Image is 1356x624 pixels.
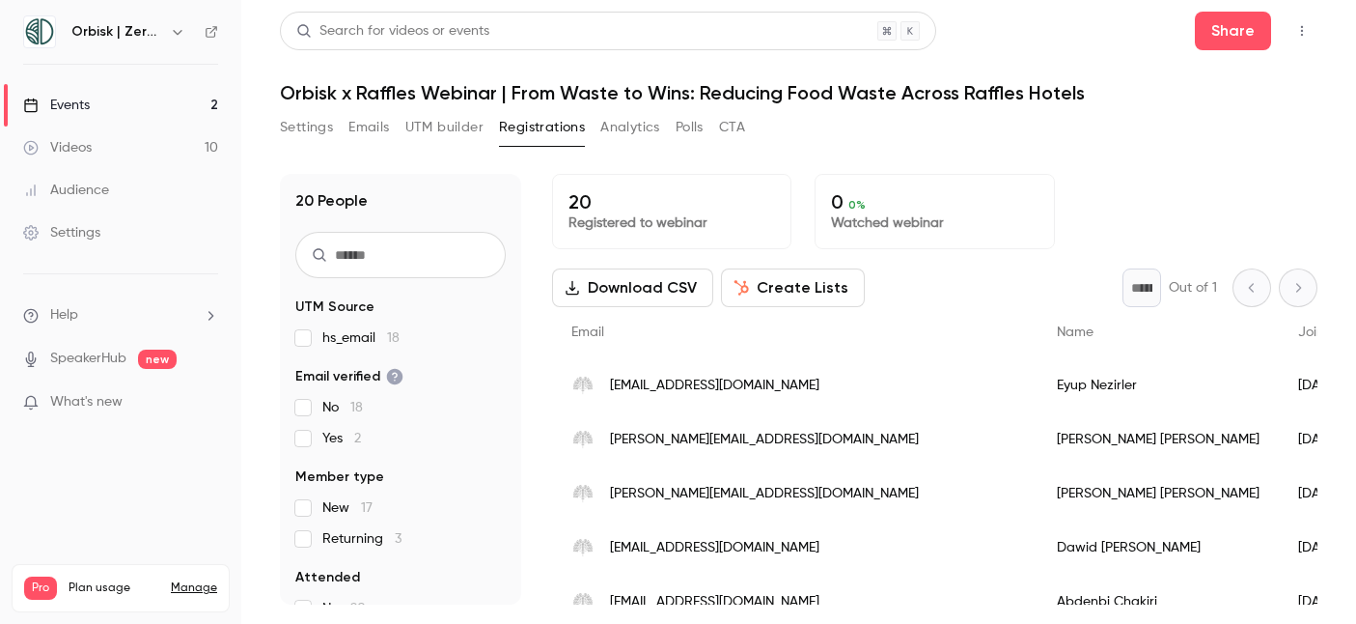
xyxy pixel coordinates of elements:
[23,223,100,242] div: Settings
[831,190,1038,213] p: 0
[24,577,57,600] span: Pro
[395,532,401,546] span: 3
[610,376,819,396] span: [EMAIL_ADDRESS][DOMAIN_NAME]
[322,529,401,549] span: Returning
[171,581,217,596] a: Manage
[571,590,595,613] img: raffles.com
[848,198,866,212] span: 0 %
[571,428,595,451] img: raffles.com
[387,331,400,345] span: 18
[1169,278,1217,298] p: Out of 1
[71,22,162,42] h6: Orbisk | Zero Food Waste
[571,536,595,559] img: raffles.com
[322,599,366,618] span: No
[348,112,389,143] button: Emails
[1195,12,1271,50] button: Share
[361,501,373,515] span: 17
[552,269,713,307] button: Download CSV
[568,190,775,213] p: 20
[322,498,373,518] span: New
[1038,521,1279,575] div: Dawid [PERSON_NAME]
[350,602,366,615] span: 20
[354,432,361,445] span: 2
[295,568,360,587] span: Attended
[499,112,585,143] button: Registrations
[69,581,159,596] span: Plan usage
[23,96,90,115] div: Events
[600,112,660,143] button: Analytics
[350,401,363,414] span: 18
[322,328,400,348] span: hs_email
[610,538,819,558] span: [EMAIL_ADDRESS][DOMAIN_NAME]
[295,189,368,213] h1: 20 People
[295,298,374,317] span: UTM Source
[610,592,819,612] span: [EMAIL_ADDRESS][DOMAIN_NAME]
[322,398,363,417] span: No
[1057,326,1093,339] span: Name
[295,468,384,487] span: Member type
[676,112,704,143] button: Polls
[610,430,919,450] span: [PERSON_NAME][EMAIL_ADDRESS][DOMAIN_NAME]
[1038,467,1279,521] div: [PERSON_NAME] [PERSON_NAME]
[23,305,218,326] li: help-dropdown-opener
[24,16,55,47] img: Orbisk | Zero Food Waste
[295,367,403,386] span: Email verified
[1038,358,1279,412] div: Eyup Nezirler
[138,350,177,369] span: new
[50,305,78,326] span: Help
[571,326,604,339] span: Email
[280,81,1317,104] h1: Orbisk x Raffles Webinar | From Waste to Wins: Reducing Food Waste Across Raffles Hotels
[322,429,361,448] span: Yes
[568,213,775,233] p: Registered to webinar
[1038,412,1279,467] div: [PERSON_NAME] [PERSON_NAME]
[719,112,745,143] button: CTA
[296,21,489,42] div: Search for videos or events
[831,213,1038,233] p: Watched webinar
[571,482,595,505] img: raffles.com
[721,269,865,307] button: Create Lists
[50,392,123,412] span: What's new
[280,112,333,143] button: Settings
[405,112,484,143] button: UTM builder
[50,349,126,369] a: SpeakerHub
[571,374,595,397] img: raffles.com
[23,181,109,200] div: Audience
[195,394,218,411] iframe: Noticeable Trigger
[610,484,919,504] span: [PERSON_NAME][EMAIL_ADDRESS][DOMAIN_NAME]
[23,138,92,157] div: Videos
